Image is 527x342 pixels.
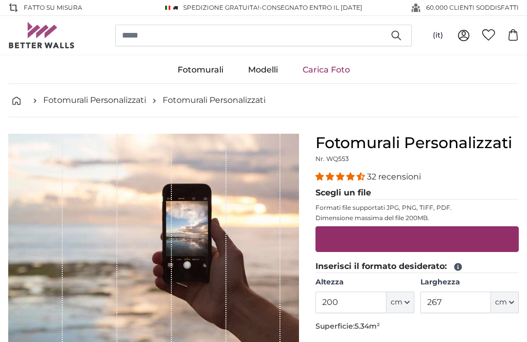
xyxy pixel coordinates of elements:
h1: Fotomurali Personalizzati [315,134,519,152]
span: 5.34m² [355,321,380,331]
p: Formati file supportati JPG, PNG, TIFF, PDF. [315,204,519,212]
p: Superficie: [315,321,519,332]
label: Larghezza [420,277,519,287]
span: Consegnato entro il [DATE] [262,4,362,11]
legend: Scegli un file [315,187,519,200]
label: Altezza [315,277,414,287]
img: Betterwalls [8,22,75,48]
span: 60.000 CLIENTI SODDISFATTI [426,3,519,12]
span: Nr. WQ553 [315,155,349,163]
span: 32 recensioni [367,172,421,182]
img: Italia [165,6,170,10]
p: Dimensione massima del file 200MB. [315,214,519,222]
a: Fotomurali Personalizzati [163,94,266,106]
a: Fotomurali Personalizzati [43,94,146,106]
button: cm [491,292,519,313]
span: - [259,4,362,11]
span: Fatto su misura [24,3,82,12]
span: cm [495,297,507,308]
button: cm [387,292,414,313]
nav: breadcrumbs [8,84,519,117]
span: cm [391,297,402,308]
span: 4.31 stars [315,172,367,182]
a: Carica Foto [290,57,362,83]
a: Modelli [236,57,290,83]
button: (it) [425,26,451,45]
legend: Inserisci il formato desiderato: [315,260,519,273]
span: Spedizione GRATUITA! [183,4,259,11]
a: Fotomurali [165,57,236,83]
